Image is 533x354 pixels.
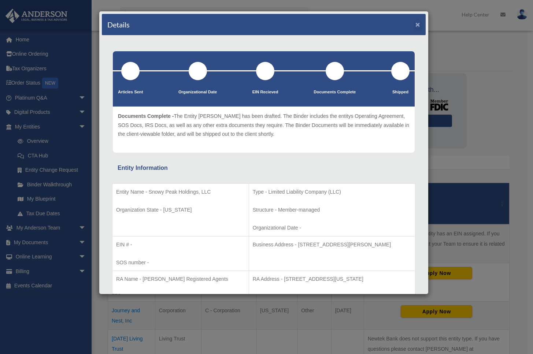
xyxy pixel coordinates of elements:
p: Organizational Date [178,89,217,96]
p: Nominee Info - false [253,292,411,302]
p: Shipped [391,89,410,96]
h4: Details [107,19,130,30]
p: Organizational Date - [253,223,411,232]
p: The Entity [PERSON_NAME] has been drafted. The Binder includes the entitys Operating Agreement, S... [118,112,410,139]
p: Articles Sent [118,89,143,96]
p: RA Address - [STREET_ADDRESS][US_STATE] [253,275,411,284]
p: EIN Recieved [252,89,278,96]
p: Type - Limited Liability Company (LLC) [253,187,411,197]
p: Documents Complete [314,89,356,96]
button: × [415,21,420,28]
p: Entity Name - Snowy Peak Holdings, LLC [116,187,245,197]
p: EIN # - [116,240,245,249]
p: Tax Matter Representative - Disregarded Entity [116,292,245,302]
p: Business Address - [STREET_ADDRESS][PERSON_NAME] [253,240,411,249]
p: Structure - Member-managed [253,205,411,215]
p: RA Name - [PERSON_NAME] Registered Agents [116,275,245,284]
p: Organization State - [US_STATE] [116,205,245,215]
p: SOS number - [116,258,245,267]
span: Documents Complete - [118,113,174,119]
div: Entity Information [118,163,410,173]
